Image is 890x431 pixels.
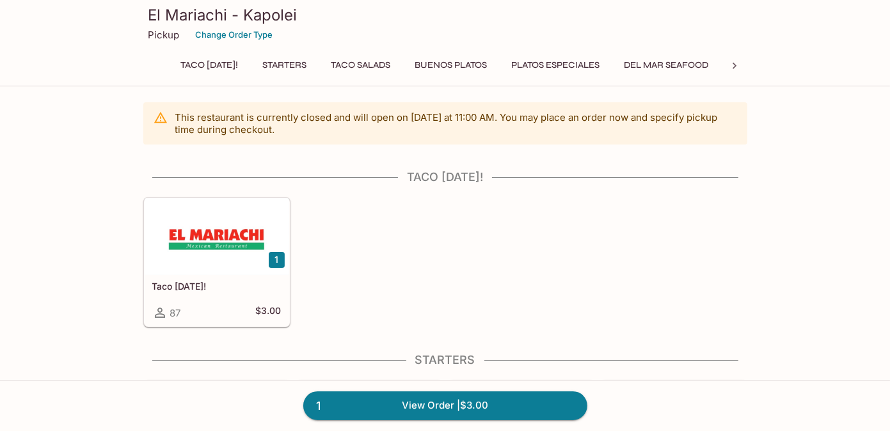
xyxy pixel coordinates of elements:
[148,5,742,25] h3: El Mariachi - Kapolei
[408,56,495,74] button: Buenos Platos
[269,252,285,268] button: Add Taco Tuesday!
[309,397,329,415] span: 1
[256,56,314,74] button: Starters
[170,307,181,319] span: 87
[505,56,607,74] button: Platos Especiales
[143,353,747,367] h4: Starters
[256,305,282,320] h5: $3.00
[152,281,282,292] h5: Taco [DATE]!
[145,198,289,275] div: Taco Tuesday!
[617,56,716,74] button: Del Mar Seafood
[190,25,279,45] button: Change Order Type
[174,56,246,74] button: Taco [DATE]!
[144,198,290,327] a: Taco [DATE]!87$3.00
[175,111,737,136] p: This restaurant is currently closed and will open on [DATE] at 11:00 AM . You may place an order ...
[148,29,180,41] p: Pickup
[143,170,747,184] h4: Taco [DATE]!
[303,391,587,419] a: 1View Order |$3.00
[324,56,398,74] button: Taco Salads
